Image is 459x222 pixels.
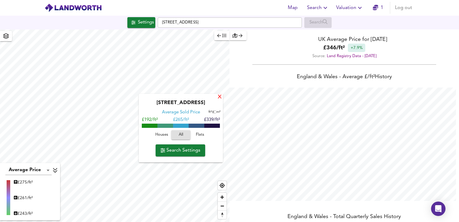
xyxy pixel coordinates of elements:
input: Enter a location... [158,17,302,28]
span: Log out [395,4,412,12]
button: All [171,130,190,140]
button: Zoom in [218,193,226,202]
div: Source: [229,52,459,60]
span: Search Settings [160,146,200,155]
div: England & Wales - Total Quarterly Sales History [229,213,459,221]
div: Open Intercom Messenger [431,202,445,216]
div: Enable a Source before running a Search [304,17,332,28]
button: Zoom out [218,202,226,210]
span: Houses [154,131,170,138]
button: Search [305,2,331,14]
img: logo [44,3,102,12]
span: All [174,131,187,138]
button: Map [283,2,302,14]
span: m² [217,110,220,114]
div: Average Price [5,165,52,175]
b: £ 346 / ft² [323,44,345,52]
div: X [217,94,222,100]
div: Settings [138,19,154,26]
div: Average Sold Price [162,109,200,116]
div: UK Average Price for [DATE] [229,35,459,44]
span: Flats [192,131,208,138]
button: Log out [393,2,415,14]
span: Map [285,4,300,12]
a: 1 [373,4,383,12]
div: [STREET_ADDRESS] [142,100,220,109]
span: £192/ft² [142,118,158,122]
span: Search [307,4,329,12]
button: Flats [190,130,210,140]
button: Reset bearing to north [218,210,226,219]
div: £ 243/ft² [14,211,33,217]
button: Find my location [218,181,226,190]
button: 1 [368,2,388,14]
button: Houses [152,130,171,140]
span: ft² [208,110,212,114]
button: Valuation [334,2,366,14]
div: £ 261/ft² [14,195,33,201]
button: Settings [127,17,155,28]
div: £ 275/ft² [14,179,33,185]
a: Land Registry Data - [DATE] [327,54,376,58]
span: £ 265/ft² [173,118,189,122]
div: Click to configure Search Settings [127,17,155,28]
span: Valuation [336,4,363,12]
div: England & Wales - Average £/ ft² History [229,73,459,82]
span: £339/ft² [204,118,220,122]
div: +7.9% [348,44,365,52]
button: Search Settings [156,144,205,156]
